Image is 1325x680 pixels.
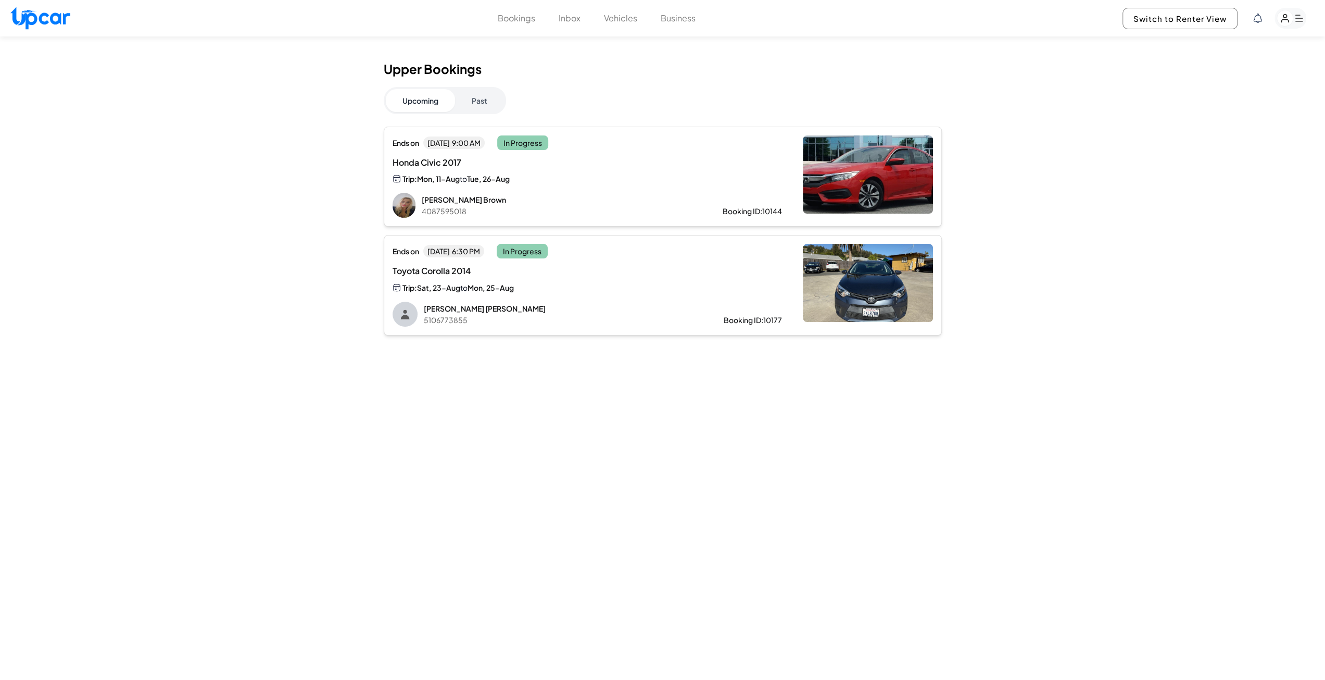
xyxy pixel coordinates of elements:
p: [PERSON_NAME] Brown [422,194,689,205]
span: In Progress [497,244,548,258]
p: 5106773855 [424,315,690,325]
button: Past [455,89,504,112]
img: Toyota Corolla 2014 [803,244,933,322]
span: Trip: [402,174,417,184]
span: Sat, 23-Aug [417,283,460,292]
button: Vehicles [604,12,637,24]
button: Upcoming [386,89,455,112]
span: Mon, 11-Aug [417,174,460,183]
img: Honda Civic 2017 [803,135,933,214]
p: [PERSON_NAME] [PERSON_NAME] [424,303,690,314]
img: Amanda Brown [393,193,415,218]
span: to [460,283,468,292]
span: Ends on [393,138,419,148]
div: Booking ID: 10177 [724,315,782,325]
h1: Upper Bookings [384,61,942,77]
span: [DATE] 9:00 AM [423,137,485,149]
span: In Progress [497,135,548,150]
span: Ends on [393,246,419,256]
button: Bookings [498,12,535,24]
button: Business [661,12,696,24]
span: to [460,174,467,183]
div: Booking ID: 10144 [723,206,782,216]
button: Switch to Renter View [1122,8,1238,29]
img: Upcar Logo [10,7,70,29]
span: Trip: [402,282,417,293]
p: 4087595018 [422,206,689,216]
span: [DATE] 6:30 PM [423,245,484,257]
button: Inbox [559,12,581,24]
span: Tue, 26-Aug [467,174,510,183]
span: Toyota Corolla 2014 [393,265,607,277]
span: Honda Civic 2017 [393,156,607,169]
span: Mon, 25-Aug [468,283,514,292]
